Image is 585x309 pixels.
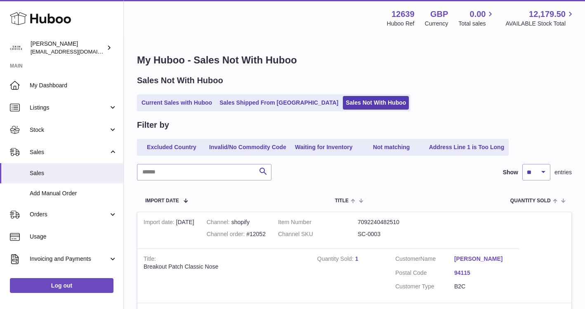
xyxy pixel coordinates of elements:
a: Sales Not With Huboo [343,96,409,110]
a: 12,179.50 AVAILABLE Stock Total [505,9,575,28]
dt: Postal Code [395,269,454,279]
dt: Channel SKU [278,230,358,238]
strong: Channel [207,219,231,227]
a: 94115 [454,269,513,277]
label: Show [503,169,518,176]
a: 0.00 Total sales [458,9,495,28]
span: Quantity Sold [510,198,551,204]
strong: GBP [430,9,448,20]
span: Title [335,198,349,204]
a: Not matching [359,140,425,154]
span: [EMAIL_ADDRESS][DOMAIN_NAME] [31,48,121,55]
a: Sales Shipped From [GEOGRAPHIC_DATA] [217,96,341,110]
span: 12,179.50 [529,9,566,20]
div: Huboo Ref [387,20,415,28]
div: [PERSON_NAME] [31,40,105,56]
img: admin@skinchoice.com [10,42,22,54]
dt: Name [395,255,454,265]
span: Stock [30,126,109,134]
a: Log out [10,278,113,293]
h1: My Huboo - Sales Not With Huboo [137,54,572,67]
a: Excluded Country [139,140,205,154]
span: AVAILABLE Stock Total [505,20,575,28]
a: 1 [355,255,359,262]
div: shopify [207,218,266,226]
span: Sales [30,169,117,177]
span: Listings [30,104,109,112]
strong: Title [144,255,156,264]
span: Invoicing and Payments [30,255,109,263]
span: Customer [395,255,420,262]
dd: B2C [454,283,513,290]
div: Breakout Patch Classic Nose [144,263,305,271]
strong: Channel order [207,231,247,239]
span: My Dashboard [30,82,117,89]
div: #12052 [207,230,266,238]
h2: Sales Not With Huboo [137,75,223,86]
dd: SC-0003 [358,230,437,238]
a: Address Line 1 is Too Long [426,140,507,154]
strong: Import date [144,219,176,227]
strong: 12639 [392,9,415,20]
span: Usage [30,233,117,241]
h2: Filter by [137,119,169,131]
span: Add Manual Order [30,190,117,197]
strong: Quantity Sold [317,255,355,264]
span: Import date [145,198,179,204]
span: Sales [30,148,109,156]
dt: Customer Type [395,283,454,290]
a: Waiting for Inventory [291,140,357,154]
dt: Item Number [278,218,358,226]
span: Total sales [458,20,495,28]
div: Currency [425,20,448,28]
a: Invalid/No Commodity Code [206,140,289,154]
span: entries [554,169,572,176]
span: Orders [30,211,109,218]
span: 0.00 [470,9,486,20]
dd: 7092240482510 [358,218,437,226]
td: [DATE] [137,212,201,248]
a: Current Sales with Huboo [139,96,215,110]
a: [PERSON_NAME] [454,255,513,263]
